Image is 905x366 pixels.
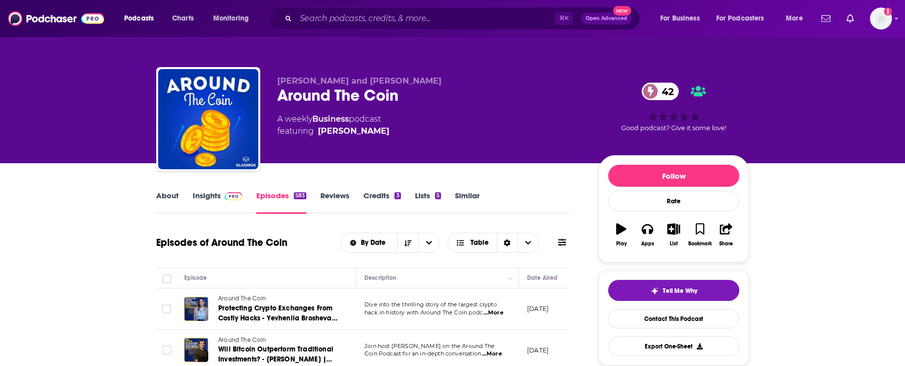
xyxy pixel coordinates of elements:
[117,11,167,27] button: open menu
[652,83,679,100] span: 42
[166,11,200,27] a: Charts
[870,8,892,30] span: Logged in as bjonesvested
[206,11,262,27] button: open menu
[296,11,555,27] input: Search podcasts, credits, & more...
[172,12,194,26] span: Charts
[608,336,739,356] button: Export One-Sheet
[527,304,549,313] p: [DATE]
[884,8,892,16] svg: Add a profile image
[162,304,171,313] span: Toggle select row
[713,217,739,253] button: Share
[277,76,441,86] span: [PERSON_NAME] and [PERSON_NAME]
[361,239,389,246] span: By Date
[482,350,502,358] span: ...More
[364,350,481,357] span: Coin Podcast for an in-depth conversation
[278,7,650,30] div: Search podcasts, credits, & more...
[277,125,389,137] span: featuring
[653,11,712,27] button: open menu
[660,12,700,26] span: For Business
[415,191,441,214] a: Lists5
[779,11,815,27] button: open menu
[256,191,306,214] a: Episodes583
[670,241,678,247] div: List
[363,191,400,214] a: Credits3
[340,233,440,253] h2: Choose List sort
[661,217,687,253] button: List
[124,12,154,26] span: Podcasts
[613,6,631,16] span: New
[716,12,764,26] span: For Podcasters
[581,13,632,25] button: Open AdvancedNew
[555,12,573,25] span: ⌘ K
[225,192,242,200] img: Podchaser Pro
[719,241,733,247] div: Share
[786,12,803,26] span: More
[586,16,627,21] span: Open Advanced
[218,336,338,345] a: Around The Coin
[320,191,349,214] a: Reviews
[418,233,439,252] button: open menu
[608,217,634,253] button: Play
[218,295,266,302] span: Around The Coin
[527,272,558,284] div: Date Aired
[435,192,441,199] div: 5
[663,287,697,295] span: Tell Me Why
[688,241,712,247] div: Bookmark
[599,76,749,138] div: 42Good podcast? Give it some love!
[184,272,207,284] div: Episode
[527,346,549,354] p: [DATE]
[341,239,397,246] button: open menu
[870,8,892,30] button: Show profile menu
[497,233,518,252] div: Sort Direction
[471,239,489,246] span: Table
[634,217,660,253] button: Apps
[447,233,539,253] button: Choose View
[870,8,892,30] img: User Profile
[218,294,338,303] a: Around The Coin
[158,69,258,169] img: Around The Coin
[364,342,495,349] span: Join host [PERSON_NAME] on the Around The
[364,272,396,284] div: Description
[651,287,659,295] img: tell me why sparkle
[218,304,337,332] span: Protecting Crypto Exchanges From Costly Hacks - Yevheniia Broshevan | ATC #574
[8,9,104,28] img: Podchaser - Follow, Share and Rate Podcasts
[817,10,834,27] a: Show notifications dropdown
[193,191,242,214] a: InsightsPodchaser Pro
[218,336,266,343] span: Around The Coin
[621,124,726,132] span: Good podcast? Give it some love!
[394,192,400,199] div: 3
[687,217,713,253] button: Bookmark
[318,125,389,137] a: Mike Townsend
[364,309,483,316] span: hack in history with Around The Coin podc
[312,114,349,124] a: Business
[616,241,627,247] div: Play
[277,113,389,137] div: A weekly podcast
[642,83,679,100] a: 42
[710,11,779,27] button: open menu
[218,303,338,323] a: Protecting Crypto Exchanges From Costly Hacks - Yevheniia Broshevan | ATC #574
[608,191,739,211] div: Rate
[505,272,517,284] button: Column Actions
[294,192,306,199] div: 583
[156,191,179,214] a: About
[455,191,480,214] a: Similar
[608,165,739,187] button: Follow
[842,10,858,27] a: Show notifications dropdown
[608,309,739,328] a: Contact This Podcast
[397,233,418,252] button: Sort Direction
[218,344,338,364] a: Will Bitcoin Outperform Traditional Investments? - [PERSON_NAME] | ATC #573
[162,345,171,354] span: Toggle select row
[364,301,497,308] span: Dive into the thrilling story of the largest crypto
[608,280,739,301] button: tell me why sparkleTell Me Why
[213,12,249,26] span: Monitoring
[156,236,287,249] h1: Episodes of Around The Coin
[484,309,504,317] span: ...More
[641,241,654,247] div: Apps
